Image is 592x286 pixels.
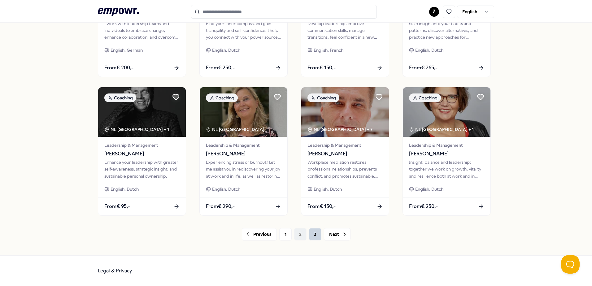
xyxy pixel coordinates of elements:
img: package image [301,87,389,137]
span: English, Dutch [212,47,240,54]
span: From € 290,- [206,202,235,210]
iframe: Help Scout Beacon - Open [561,255,580,274]
button: Next [324,228,350,240]
div: Coaching [206,93,238,102]
a: package imageCoachingNL [GEOGRAPHIC_DATA] Leadership & Management[PERSON_NAME]Experiencing stress... [199,87,288,216]
span: Leadership & Management [409,142,484,149]
div: NL [GEOGRAPHIC_DATA] [206,126,265,133]
span: From € 265,- [409,64,437,72]
span: From € 150,- [307,202,336,210]
img: package image [200,87,287,137]
span: From € 150,- [307,64,336,72]
div: Enhance your leadership with greater self-awareness, strategic insight, and sustainable personal ... [104,159,180,180]
a: package imageCoachingNL [GEOGRAPHIC_DATA] + 7Leadership & Management[PERSON_NAME]Workplace mediat... [301,87,389,216]
img: package image [98,87,186,137]
span: From € 250,- [409,202,438,210]
div: NL [GEOGRAPHIC_DATA] + 7 [307,126,372,133]
div: Develop leadership, improve communication skills, manage transitions, feel confident in a new job... [307,20,383,41]
span: Leadership & Management [206,142,281,149]
input: Search for products, categories or subcategories [191,5,377,19]
div: Find your inner compass and gain tranquility and self-confidence. I help you connect with your po... [206,20,281,41]
span: English, Dutch [415,186,443,193]
span: From € 95,- [104,202,130,210]
span: English, Dutch [415,47,443,54]
div: I work with leadership teams and individuals to embrace change, enhance collaboration, and overco... [104,20,180,41]
span: English, German [111,47,143,54]
div: Workplace mediation restores professional relationships, prevents conflict, and promotes sustaina... [307,159,383,180]
button: Previous [242,228,277,240]
span: Leadership & Management [104,142,180,149]
span: English, French [314,47,343,54]
button: Z [429,7,439,17]
div: Experiencing stress or burnout? Let me assist you in rediscovering your joy at work and in life, ... [206,159,281,180]
a: package imageCoachingNL [GEOGRAPHIC_DATA] + 1Leadership & Management[PERSON_NAME]Insight, balance... [403,87,491,216]
span: From € 200,- [104,64,133,72]
span: [PERSON_NAME] [409,150,484,158]
span: From € 250,- [206,64,235,72]
a: package imageCoachingNL [GEOGRAPHIC_DATA] + 1Leadership & Management[PERSON_NAME]Enhance your lea... [98,87,186,216]
span: English, Dutch [314,186,342,193]
div: Gain insight into your habits and patterns, discover alternatives, and practice new approaches fo... [409,20,484,41]
div: NL [GEOGRAPHIC_DATA] + 1 [409,126,474,133]
span: [PERSON_NAME] [206,150,281,158]
img: package image [403,87,490,137]
button: 3 [309,228,321,240]
span: English, Dutch [111,186,139,193]
div: Coaching [104,93,136,102]
span: [PERSON_NAME] [104,150,180,158]
div: NL [GEOGRAPHIC_DATA] + 1 [104,126,169,133]
span: English, Dutch [212,186,240,193]
span: [PERSON_NAME] [307,150,383,158]
div: Coaching [307,93,339,102]
span: Leadership & Management [307,142,383,149]
button: 1 [279,228,292,240]
div: Coaching [409,93,441,102]
div: Insight, balance and leadership: together we work on growth, vitality and resilience both at work... [409,159,484,180]
a: Legal & Privacy [98,268,132,274]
